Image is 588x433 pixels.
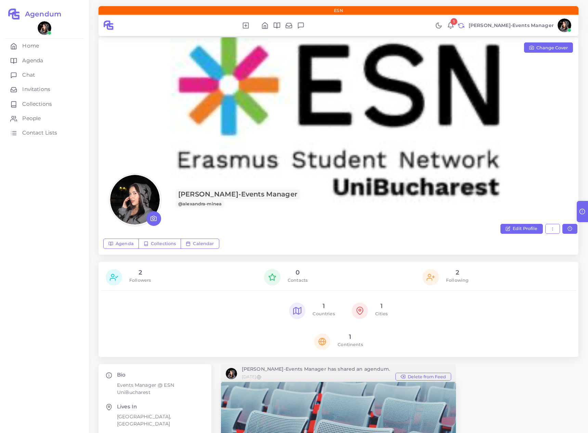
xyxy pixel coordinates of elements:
a: Home [5,39,84,53]
a: Invitations [5,82,84,97]
a: 0Contacts [288,269,308,284]
a: Contact Lists [5,126,84,140]
h4: 0 [288,269,308,277]
li: Agenda [271,22,283,29]
p: [GEOGRAPHIC_DATA], [GEOGRAPHIC_DATA] [117,404,204,428]
div: [PERSON_NAME]-Events Manager has shared an agendum. [242,367,452,371]
span: @alexandra-minea [176,200,224,207]
a: 2Following [446,269,469,284]
span: [PERSON_NAME]-Events Manager [176,190,300,199]
a: 1 [445,22,457,29]
li: Chat [295,22,307,29]
a: 1Continents [338,333,363,348]
a: Collections [139,239,181,249]
a: People [5,111,84,126]
span: Calendar [193,242,214,246]
p: Countries [313,310,335,317]
a: Collections [5,97,84,111]
li: Invitations [283,22,295,29]
div: ESN [99,6,578,15]
p: Following [446,277,469,284]
h4: 2 [129,269,151,277]
p: Cities [375,310,388,317]
span: Collections [22,100,52,108]
p: Contacts [288,277,308,284]
a: Chat [5,68,84,82]
span: Agenda [22,57,43,64]
a: Edit Profile [500,224,543,234]
a: Agenda [103,239,139,249]
a: 1Cities [375,303,388,317]
span: Chat [22,71,35,79]
a: 1Countries [313,303,335,317]
a: Calendar [181,239,219,249]
h4: 2 [446,269,469,277]
span: Collections [151,242,176,246]
small: [DATE] [242,374,257,379]
h5: Bio [117,372,204,378]
h2: Agendum [20,10,61,18]
a: [PERSON_NAME]-Events Manager**** * [465,18,574,32]
span: Home [22,42,39,50]
button: Change Cover [524,42,573,53]
span: Change Cover [536,46,568,50]
li: Home [259,22,271,29]
p: [PERSON_NAME]-Events Manager [469,22,554,29]
span: Edit Profile [513,226,538,231]
p: Events Manager @ ESN UniBucharest [117,372,204,396]
h5: Lives In [117,404,204,410]
span: Invitations [22,86,50,93]
span: Contact Lists [22,129,57,137]
span: Delete from Feed [408,375,446,379]
p: Continents [338,341,363,348]
a: Agenda [5,53,84,68]
h4: 1 [338,333,363,341]
li: New Agendum [240,22,252,29]
button: Delete from Feed [395,373,451,381]
span: 1 [450,18,457,25]
p: Followers [129,277,151,284]
h4: 1 [375,303,388,310]
span: Agenda [116,242,134,246]
a: 2Followers [129,269,151,284]
h4: 1 [313,303,335,310]
span: People [22,115,41,122]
